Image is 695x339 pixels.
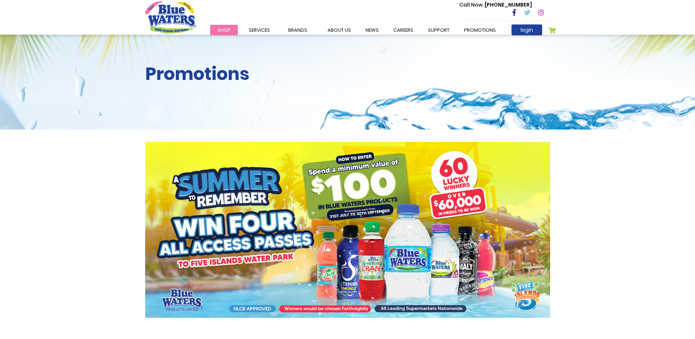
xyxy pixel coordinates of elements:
[386,25,421,35] a: careers
[320,25,358,35] a: about us
[145,63,550,85] h2: Promotions
[457,25,503,35] a: Promotions
[145,1,196,33] a: store logo
[511,24,542,35] a: login
[459,1,532,9] p: [PHONE_NUMBER]
[242,25,277,35] a: Services
[421,25,457,35] a: support
[249,27,270,34] span: Services
[210,25,238,35] a: Shop
[217,27,231,34] span: Shop
[281,25,314,35] a: Brands
[459,1,485,8] span: Call Now :
[358,25,386,35] a: News
[288,27,307,34] span: Brands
